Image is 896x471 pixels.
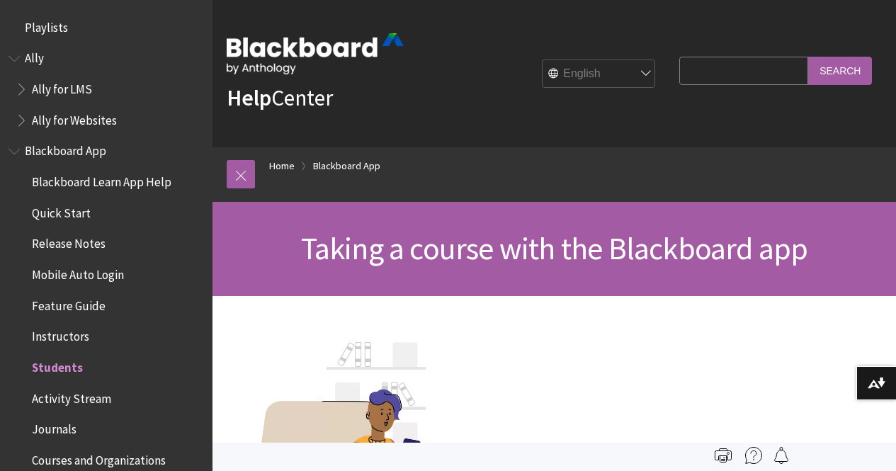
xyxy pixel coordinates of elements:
img: Follow this page [773,447,790,464]
span: Blackboard Learn App Help [32,170,171,189]
span: Playlists [25,16,68,35]
img: More help [745,447,762,464]
input: Search [808,57,872,84]
span: Blackboard App [25,140,106,159]
span: Activity Stream [32,387,111,406]
a: Home [269,157,295,175]
span: Ally [25,47,44,66]
span: Students [32,356,83,375]
span: Mobile Auto Login [32,263,124,282]
span: Ally for Websites [32,108,117,127]
span: Feature Guide [32,294,106,313]
span: Taking a course with the Blackboard app [301,229,808,268]
strong: Help [227,84,271,112]
a: HelpCenter [227,84,333,112]
span: Release Notes [32,232,106,251]
span: Ally for LMS [32,77,92,96]
span: Courses and Organizations [32,448,166,467]
img: Print [715,447,732,464]
a: Blackboard App [313,157,380,175]
nav: Book outline for Playlists [8,16,204,40]
img: Blackboard by Anthology [227,33,404,74]
select: Site Language Selector [543,60,656,89]
span: Quick Start [32,201,91,220]
span: Instructors [32,325,89,344]
nav: Book outline for Anthology Ally Help [8,47,204,132]
span: Journals [32,418,76,437]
